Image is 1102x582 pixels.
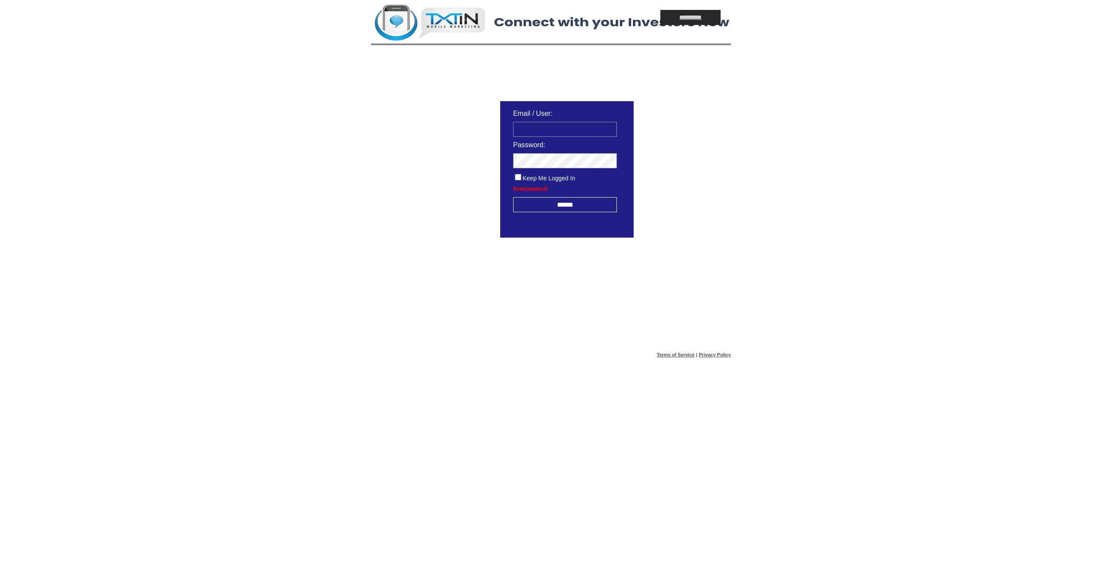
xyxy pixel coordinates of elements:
[657,352,695,357] a: Terms of Service
[696,352,697,357] span: |
[523,175,575,182] span: Keep Me Logged In
[513,110,553,117] span: Email / User:
[513,141,545,149] span: Password:
[513,186,548,191] a: Forgot password?
[699,352,731,357] a: Privacy Policy
[659,259,702,270] img: transparent.png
